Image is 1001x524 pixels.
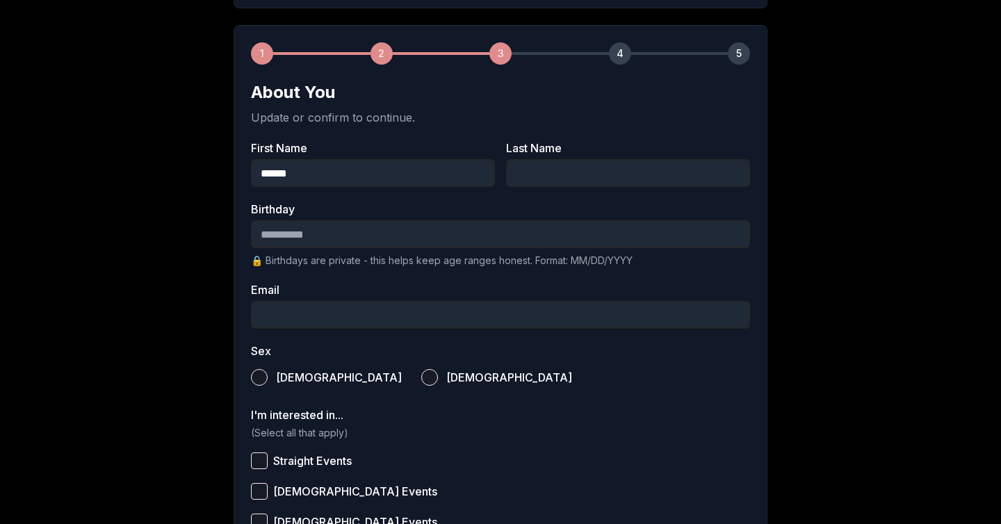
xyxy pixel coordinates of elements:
p: 🔒 Birthdays are private - this helps keep age ranges honest. Format: MM/DD/YYYY [251,254,750,268]
p: Update or confirm to continue. [251,109,750,126]
label: I'm interested in... [251,409,750,420]
label: Birthday [251,204,750,215]
label: Sex [251,345,750,357]
div: 2 [371,42,393,65]
button: [DEMOGRAPHIC_DATA] [421,369,438,386]
span: [DEMOGRAPHIC_DATA] [276,372,402,383]
label: Email [251,284,750,295]
div: 1 [251,42,273,65]
label: Last Name [506,142,750,154]
span: Straight Events [273,455,352,466]
div: 3 [489,42,512,65]
label: First Name [251,142,495,154]
p: (Select all that apply) [251,426,750,440]
div: 4 [609,42,631,65]
button: [DEMOGRAPHIC_DATA] [251,369,268,386]
button: [DEMOGRAPHIC_DATA] Events [251,483,268,500]
span: [DEMOGRAPHIC_DATA] Events [273,486,437,497]
span: [DEMOGRAPHIC_DATA] [446,372,572,383]
button: Straight Events [251,452,268,469]
h2: About You [251,81,750,104]
div: 5 [728,42,750,65]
